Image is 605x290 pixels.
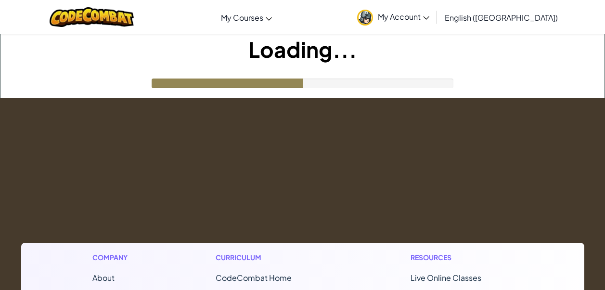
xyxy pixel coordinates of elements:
a: English ([GEOGRAPHIC_DATA]) [440,4,563,30]
span: English ([GEOGRAPHIC_DATA]) [445,13,558,23]
img: CodeCombat logo [50,7,134,27]
a: My Account [352,2,434,32]
a: About [92,273,115,283]
h1: Company [92,252,137,263]
h1: Loading... [0,34,605,64]
span: CodeCombat Home [216,273,292,283]
h1: Resources [411,252,513,263]
span: My Account [378,12,429,22]
a: Live Online Classes [411,273,481,283]
span: My Courses [221,13,263,23]
a: My Courses [216,4,277,30]
img: avatar [357,10,373,26]
h1: Curriculum [216,252,332,263]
